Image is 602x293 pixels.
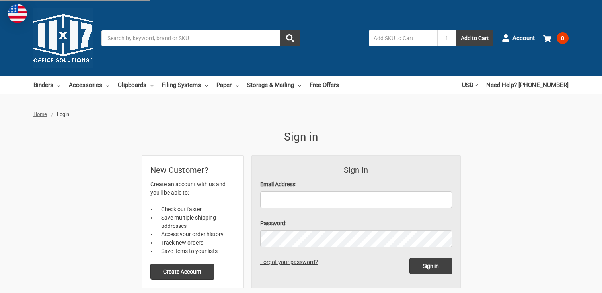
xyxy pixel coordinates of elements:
[33,111,47,117] a: Home
[543,28,569,48] a: 0
[502,28,535,48] a: Account
[369,30,437,46] input: Add SKU to Cart
[260,164,452,176] h3: Sign in
[33,76,60,94] a: Binders
[456,30,493,46] button: Add to Cart
[101,30,300,46] input: Search by keyword, brand or SKU
[8,4,27,23] img: duty and tax information for United States
[216,76,239,94] a: Paper
[260,219,452,227] label: Password:
[118,76,154,94] a: Clipboards
[150,268,215,274] a: Create Account
[157,214,235,230] li: Save multiple shipping addresses
[557,32,569,44] span: 0
[162,76,208,94] a: Filing Systems
[150,164,235,176] h2: New Customer?
[142,129,460,145] h1: Sign in
[57,111,69,117] span: Login
[157,239,235,247] li: Track new orders
[157,205,235,214] li: Check out faster
[157,247,235,255] li: Save items to your lists
[486,76,569,94] a: Need Help? [PHONE_NUMBER]
[512,34,535,43] span: Account
[247,76,301,94] a: Storage & Mailing
[260,180,452,189] label: Email Address:
[157,230,235,239] li: Access your order history
[310,76,339,94] a: Free Offers
[33,8,93,68] img: 11x17.com
[462,76,478,94] a: USD
[69,76,109,94] a: Accessories
[150,180,235,197] p: Create an account with us and you'll be able to:
[260,259,321,265] a: Forgot your password?
[150,264,215,280] button: Create Account
[409,258,452,274] input: Sign in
